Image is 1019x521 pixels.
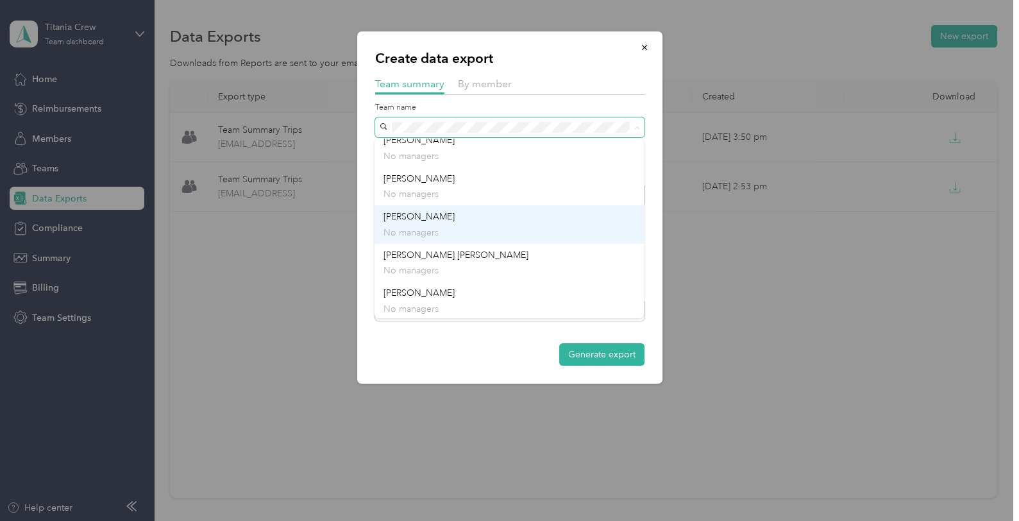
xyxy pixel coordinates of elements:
p: No managers [383,264,635,277]
p: Create data export [375,49,644,67]
iframe: Everlance-gr Chat Button Frame [947,449,1019,521]
span: [PERSON_NAME] [383,135,455,146]
span: [PERSON_NAME] [PERSON_NAME] [383,250,528,260]
p: No managers [383,187,635,201]
p: No managers [383,302,635,316]
label: Team name [375,102,644,114]
span: [PERSON_NAME] [383,287,455,298]
span: [PERSON_NAME] [383,211,455,222]
span: Team summary [375,78,444,90]
p: No managers [383,149,635,163]
span: [PERSON_NAME] [383,173,455,184]
button: Generate export [559,343,644,366]
p: No managers [383,226,635,239]
span: By member [458,78,512,90]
